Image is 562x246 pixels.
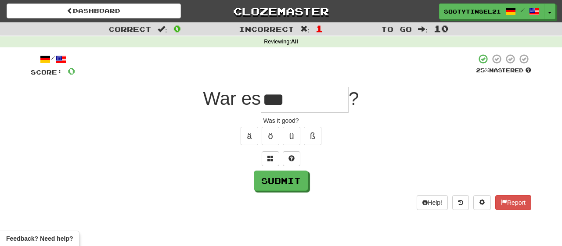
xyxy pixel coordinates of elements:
span: To go [381,25,412,33]
a: Sootytinsel21 / [439,4,544,19]
span: : [158,25,167,33]
span: War es [203,88,261,109]
span: Score: [31,68,62,76]
div: Mastered [476,67,531,75]
a: Clozemaster [194,4,368,19]
div: Was it good? [31,116,531,125]
button: ö [262,127,279,145]
span: Correct [108,25,151,33]
span: : [300,25,310,33]
span: 10 [434,23,449,34]
button: Report [495,195,531,210]
a: Dashboard [7,4,181,18]
button: Round history (alt+y) [452,195,469,210]
span: 25 % [476,67,489,74]
span: 1 [316,23,323,34]
button: ß [304,127,321,145]
span: : [418,25,428,33]
strong: All [291,39,298,45]
button: Help! [417,195,448,210]
span: 0 [173,23,181,34]
span: Open feedback widget [6,234,73,243]
span: Incorrect [239,25,294,33]
button: Single letter hint - you only get 1 per sentence and score half the points! alt+h [283,151,300,166]
button: ü [283,127,300,145]
div: / [31,53,75,64]
span: / [520,7,525,13]
button: Submit [254,171,308,191]
span: Sootytinsel21 [444,7,501,15]
button: ä [241,127,258,145]
button: Switch sentence to multiple choice alt+p [262,151,279,166]
span: 0 [68,65,75,76]
span: ? [349,88,359,109]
